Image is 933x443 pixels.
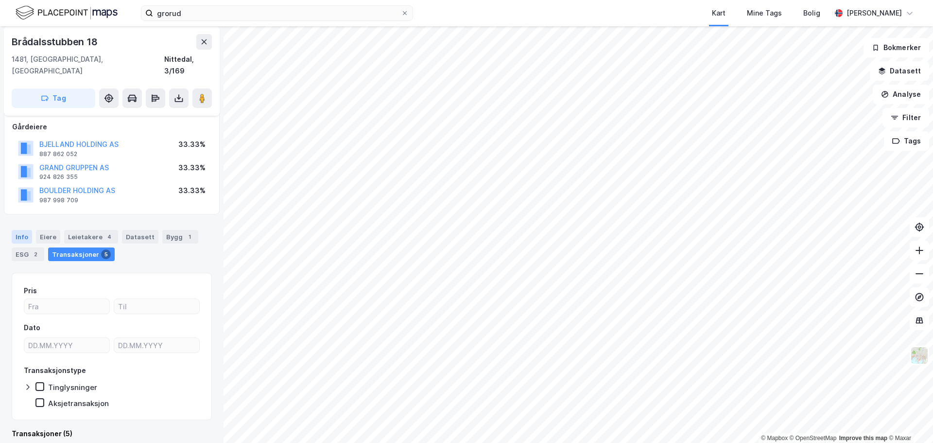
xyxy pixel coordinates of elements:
div: 987 998 709 [39,196,78,204]
div: ESG [12,248,44,261]
div: 887 862 052 [39,150,77,158]
div: Bygg [162,230,198,244]
input: Til [114,299,199,314]
div: Bolig [803,7,820,19]
div: Kart [712,7,726,19]
div: 5 [101,249,111,259]
input: Fra [24,299,109,314]
div: Datasett [122,230,158,244]
img: logo.f888ab2527a4732fd821a326f86c7f29.svg [16,4,118,21]
div: 1481, [GEOGRAPHIC_DATA], [GEOGRAPHIC_DATA] [12,53,164,77]
div: Tinglysninger [48,383,97,392]
img: Z [910,346,929,365]
div: Pris [24,285,37,297]
div: Mine Tags [747,7,782,19]
div: Gårdeiere [12,121,211,133]
div: Eiere [36,230,60,244]
div: 2 [31,249,40,259]
div: Brådalsstubben 18 [12,34,100,50]
input: Søk på adresse, matrikkel, gårdeiere, leietakere eller personer [153,6,401,20]
div: Transaksjonstype [24,365,86,376]
iframe: Chat Widget [884,396,933,443]
div: 4 [104,232,114,242]
div: 33.33% [178,185,206,196]
button: Analyse [873,85,929,104]
div: Transaksjoner [48,248,115,261]
a: Improve this map [839,435,887,442]
input: DD.MM.YYYY [114,338,199,353]
div: 924 826 355 [39,173,78,181]
div: 33.33% [178,139,206,150]
a: Mapbox [761,435,788,442]
a: OpenStreetMap [790,435,837,442]
div: Nittedal, 3/169 [164,53,212,77]
button: Bokmerker [864,38,929,57]
div: Dato [24,322,40,334]
div: Aksjetransaksjon [48,399,109,408]
div: [PERSON_NAME] [847,7,902,19]
div: 33.33% [178,162,206,174]
div: 1 [185,232,194,242]
input: DD.MM.YYYY [24,338,109,353]
button: Filter [882,108,929,127]
div: Info [12,230,32,244]
button: Tags [884,131,929,151]
button: Tag [12,89,95,108]
div: Leietakere [64,230,118,244]
button: Datasett [870,61,929,81]
div: Transaksjoner (5) [12,428,212,440]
